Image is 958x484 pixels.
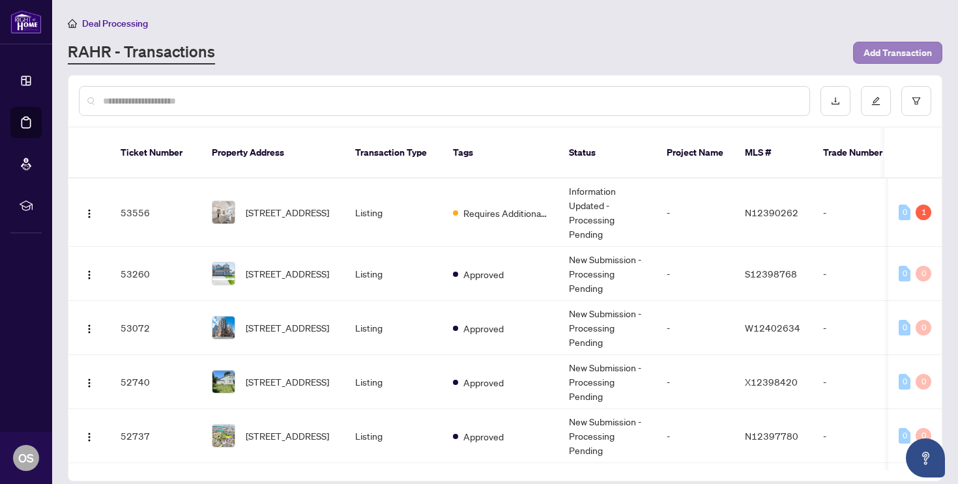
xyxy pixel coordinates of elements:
[656,178,734,247] td: -
[212,263,235,285] img: thumbnail-img
[110,301,201,355] td: 53072
[906,438,945,477] button: Open asap
[813,355,904,409] td: -
[864,42,932,63] span: Add Transaction
[916,205,931,220] div: 1
[745,268,797,279] span: S12398768
[899,374,910,390] div: 0
[443,128,559,178] th: Tags
[110,355,201,409] td: 52740
[246,375,329,389] span: [STREET_ADDRESS]
[656,355,734,409] td: -
[82,18,148,29] span: Deal Processing
[110,247,201,301] td: 53260
[201,128,345,178] th: Property Address
[79,263,100,284] button: Logo
[68,41,215,64] a: RAHR - Transactions
[734,128,813,178] th: MLS #
[656,409,734,463] td: -
[110,178,201,247] td: 53556
[559,128,656,178] th: Status
[916,428,931,444] div: 0
[345,301,443,355] td: Listing
[813,301,904,355] td: -
[463,321,504,335] span: Approved
[212,425,235,447] img: thumbnail-img
[246,429,329,443] span: [STREET_ADDRESS]
[916,320,931,335] div: 0
[110,128,201,178] th: Ticket Number
[853,42,942,64] button: Add Transaction
[79,202,100,223] button: Logo
[916,374,931,390] div: 0
[745,322,800,334] span: W12402634
[79,425,100,446] button: Logo
[345,247,443,301] td: Listing
[345,409,443,463] td: Listing
[559,409,656,463] td: New Submission - Processing Pending
[345,128,443,178] th: Transaction Type
[559,247,656,301] td: New Submission - Processing Pending
[110,409,201,463] td: 52737
[813,128,904,178] th: Trade Number
[559,355,656,409] td: New Submission - Processing Pending
[831,96,840,106] span: download
[813,247,904,301] td: -
[246,320,329,335] span: [STREET_ADDRESS]
[813,409,904,463] td: -
[463,429,504,444] span: Approved
[84,432,94,442] img: Logo
[559,178,656,247] td: Information Updated - Processing Pending
[79,317,100,338] button: Logo
[861,86,891,116] button: edit
[68,19,77,28] span: home
[463,206,548,220] span: Requires Additional Docs
[745,206,798,218] span: N12390262
[745,430,798,442] span: N12397780
[212,317,235,339] img: thumbnail-img
[656,128,734,178] th: Project Name
[820,86,850,116] button: download
[899,428,910,444] div: 0
[463,375,504,390] span: Approved
[246,266,329,281] span: [STREET_ADDRESS]
[463,267,504,281] span: Approved
[18,449,34,467] span: OS
[212,201,235,223] img: thumbnail-img
[912,96,921,106] span: filter
[899,205,910,220] div: 0
[345,178,443,247] td: Listing
[345,355,443,409] td: Listing
[916,266,931,281] div: 0
[656,301,734,355] td: -
[899,266,910,281] div: 0
[84,324,94,334] img: Logo
[84,270,94,280] img: Logo
[899,320,910,335] div: 0
[871,96,880,106] span: edit
[10,10,42,34] img: logo
[79,371,100,392] button: Logo
[212,371,235,393] img: thumbnail-img
[84,378,94,388] img: Logo
[84,208,94,219] img: Logo
[559,301,656,355] td: New Submission - Processing Pending
[656,247,734,301] td: -
[901,86,931,116] button: filter
[813,178,904,247] td: -
[246,205,329,220] span: [STREET_ADDRESS]
[745,376,798,388] span: X12398420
